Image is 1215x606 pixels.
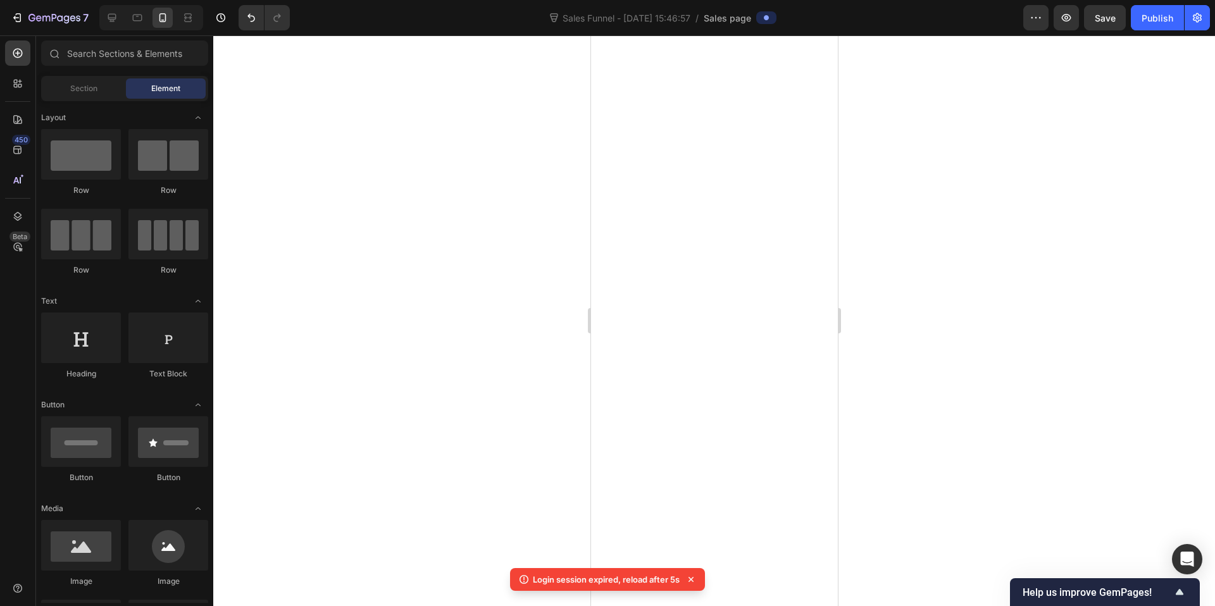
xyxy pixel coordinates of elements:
div: Image [41,576,121,587]
button: 7 [5,5,94,30]
div: Undo/Redo [239,5,290,30]
div: Heading [41,368,121,380]
span: Toggle open [188,498,208,519]
div: Row [128,264,208,276]
div: Button [41,472,121,483]
span: Media [41,503,63,514]
span: Toggle open [188,108,208,128]
div: Beta [9,232,30,242]
span: Text [41,295,57,307]
input: Search Sections & Elements [41,40,208,66]
p: Login session expired, reload after 5s [533,573,680,586]
button: Show survey - Help us improve GemPages! [1023,584,1187,600]
button: Publish [1131,5,1184,30]
span: Layout [41,112,66,123]
span: Section [70,83,97,94]
span: Save [1095,13,1116,23]
span: Toggle open [188,291,208,311]
div: Text Block [128,368,208,380]
span: Button [41,399,65,411]
span: Element [151,83,180,94]
div: Row [41,185,121,196]
div: Row [128,185,208,196]
button: Save [1084,5,1126,30]
div: Image [128,576,208,587]
span: / [695,11,699,25]
div: Publish [1142,11,1173,25]
div: 450 [12,135,30,145]
div: Button [128,472,208,483]
p: 7 [83,10,89,25]
div: Open Intercom Messenger [1172,544,1202,574]
iframe: Design area [591,35,838,606]
span: Toggle open [188,395,208,415]
span: Sales Funnel - [DATE] 15:46:57 [560,11,693,25]
span: Sales page [704,11,751,25]
span: Help us improve GemPages! [1023,586,1172,598]
div: Row [41,264,121,276]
